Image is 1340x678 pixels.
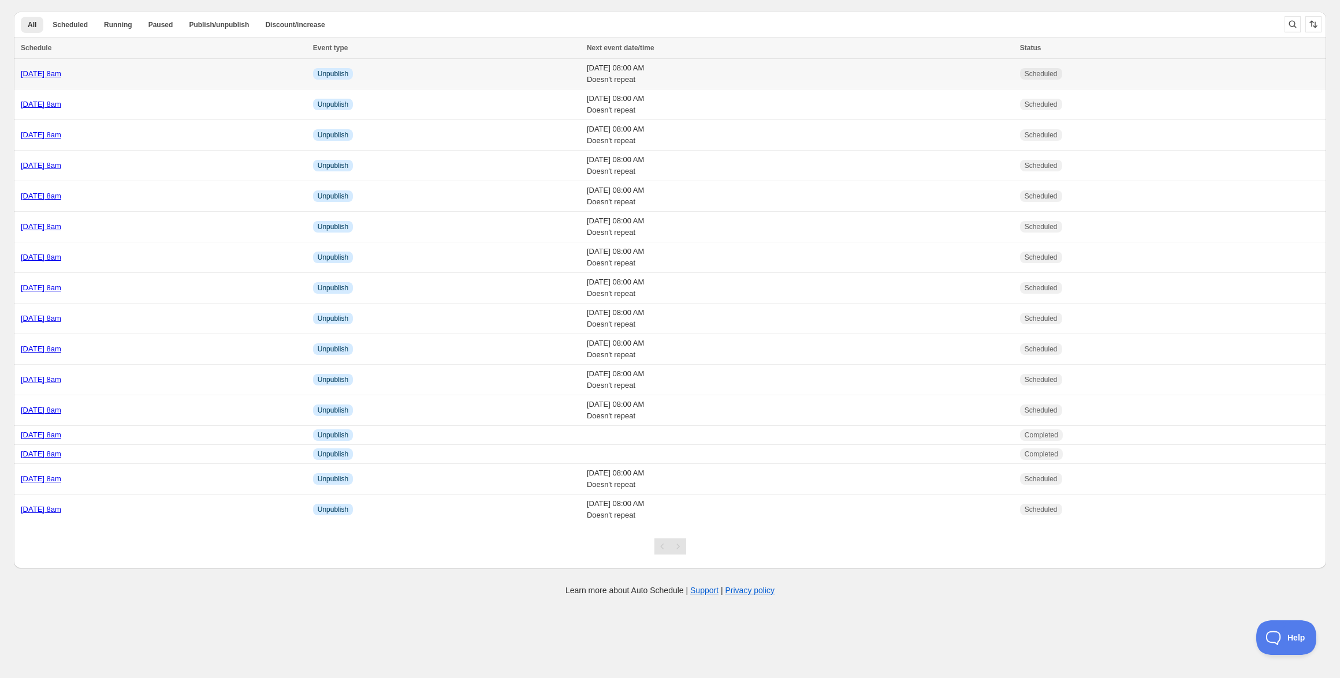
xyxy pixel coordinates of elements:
a: [DATE] 8am [21,130,61,139]
td: [DATE] 08:00 AM Doesn't repeat [583,242,1017,273]
span: Scheduled [1025,474,1058,484]
td: [DATE] 08:00 AM Doesn't repeat [583,59,1017,89]
td: [DATE] 08:00 AM Doesn't repeat [583,334,1017,365]
span: Unpublish [318,192,348,201]
span: Schedule [21,44,51,52]
span: Unpublish [318,161,348,170]
span: Unpublish [318,375,348,384]
td: [DATE] 08:00 AM Doesn't repeat [583,495,1017,525]
span: Unpublish [318,430,348,440]
span: Completed [1025,430,1058,440]
iframe: Toggle Customer Support [1256,620,1317,655]
a: Privacy policy [725,586,775,595]
span: Scheduled [1025,130,1058,140]
span: Scheduled [1025,505,1058,514]
span: Completed [1025,449,1058,459]
span: Scheduled [1025,100,1058,109]
td: [DATE] 08:00 AM Doesn't repeat [583,151,1017,181]
span: Unpublish [318,222,348,231]
td: [DATE] 08:00 AM Doesn't repeat [583,120,1017,151]
td: [DATE] 08:00 AM Doesn't repeat [583,181,1017,212]
button: Sort the results [1305,16,1322,32]
span: Scheduled [1025,222,1058,231]
span: Unpublish [318,253,348,262]
span: Scheduled [1025,253,1058,262]
td: [DATE] 08:00 AM Doesn't repeat [583,212,1017,242]
span: Unpublish [318,505,348,514]
span: Unpublish [318,130,348,140]
span: Scheduled [1025,161,1058,170]
a: [DATE] 8am [21,430,61,439]
span: Publish/unpublish [189,20,249,29]
p: Learn more about Auto Schedule | | [565,585,775,596]
a: [DATE] 8am [21,222,61,231]
a: [DATE] 8am [21,100,61,108]
a: [DATE] 8am [21,449,61,458]
span: Running [104,20,132,29]
a: [DATE] 8am [21,375,61,384]
span: Scheduled [1025,192,1058,201]
span: Unpublish [318,406,348,415]
span: Unpublish [318,449,348,459]
span: Discount/increase [265,20,325,29]
span: Scheduled [1025,344,1058,354]
a: [DATE] 8am [21,283,61,292]
span: Unpublish [318,100,348,109]
a: [DATE] 8am [21,314,61,323]
span: Scheduled [1025,69,1058,78]
td: [DATE] 08:00 AM Doesn't repeat [583,464,1017,495]
a: Support [690,586,719,595]
td: [DATE] 08:00 AM Doesn't repeat [583,89,1017,120]
td: [DATE] 08:00 AM Doesn't repeat [583,365,1017,395]
a: [DATE] 8am [21,161,61,170]
span: Unpublish [318,283,348,293]
a: [DATE] 8am [21,505,61,514]
button: Search and filter results [1285,16,1301,32]
span: Next event date/time [587,44,654,52]
span: Scheduled [1025,375,1058,384]
a: [DATE] 8am [21,474,61,483]
span: Unpublish [318,474,348,484]
span: Unpublish [318,344,348,354]
nav: Pagination [654,538,686,555]
span: Scheduled [53,20,88,29]
span: Unpublish [318,69,348,78]
span: Scheduled [1025,314,1058,323]
span: Event type [313,44,348,52]
a: [DATE] 8am [21,406,61,414]
td: [DATE] 08:00 AM Doesn't repeat [583,304,1017,334]
span: Scheduled [1025,406,1058,415]
a: [DATE] 8am [21,69,61,78]
a: [DATE] 8am [21,253,61,261]
td: [DATE] 08:00 AM Doesn't repeat [583,273,1017,304]
td: [DATE] 08:00 AM Doesn't repeat [583,395,1017,426]
a: [DATE] 8am [21,192,61,200]
span: Paused [148,20,173,29]
span: All [28,20,36,29]
span: Scheduled [1025,283,1058,293]
a: [DATE] 8am [21,344,61,353]
span: Unpublish [318,314,348,323]
span: Status [1020,44,1041,52]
